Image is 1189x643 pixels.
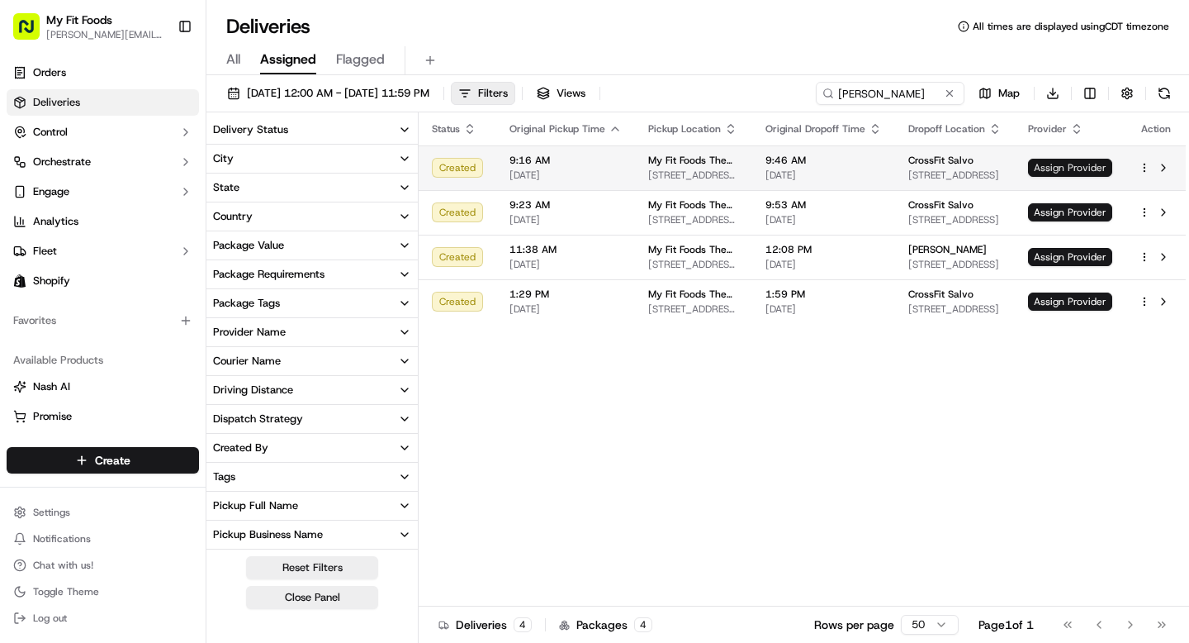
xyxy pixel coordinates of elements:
[51,301,176,314] span: Wisdom [PERSON_NAME]
[908,154,973,167] span: CrossFit Salvo
[765,258,882,271] span: [DATE]
[10,363,133,393] a: 📗Knowledge Base
[509,122,605,136] span: Original Pickup Time
[648,243,739,256] span: My Fit Foods The Highlands
[206,347,418,375] button: Courier Name
[973,20,1169,33] span: All times are displayed using CDT timezone
[33,125,68,140] span: Control
[247,86,429,101] span: [DATE] 12:00 AM - [DATE] 11:59 PM
[908,288,973,301] span: CrossFit Salvo
[206,231,418,260] button: Package Value
[188,301,222,314] span: [DATE]
[35,158,64,188] img: 9188753566659_6852d8bf1fb38e338040_72.png
[529,82,593,105] button: Views
[765,198,882,212] span: 9:53 AM
[33,65,66,80] span: Orders
[648,154,739,167] span: My Fit Foods The Highlands
[206,174,418,202] button: State
[206,405,418,433] button: Dispatch Strategy
[33,244,57,259] span: Fleet
[206,492,418,520] button: Pickup Full Name
[74,158,271,174] div: Start new chat
[213,238,284,253] div: Package Value
[7,374,199,400] button: Nash AI
[816,82,964,105] input: Type to search
[634,617,652,632] div: 4
[46,12,112,28] button: My Fit Foods
[7,580,199,603] button: Toggle Theme
[206,521,418,549] button: Pickup Business Name
[33,506,70,519] span: Settings
[7,307,199,334] div: Favorites
[206,434,418,462] button: Created By
[33,559,93,572] span: Chat with us!
[33,532,91,545] span: Notifications
[765,243,882,256] span: 12:08 PM
[74,174,227,188] div: We're available if you need us!
[7,554,199,577] button: Chat with us!
[226,13,310,40] h1: Deliveries
[213,151,234,166] div: City
[908,243,987,256] span: [PERSON_NAME]
[213,441,268,455] div: Created By
[7,208,199,235] a: Analytics
[908,198,973,212] span: CrossFit Salvo
[7,347,199,374] div: Available Products
[33,585,99,598] span: Toggle Theme
[246,556,378,579] button: Reset Filters
[765,213,882,226] span: [DATE]
[213,296,280,311] div: Package Tags
[213,122,288,137] div: Delivery Status
[51,256,134,269] span: [PERSON_NAME]
[213,498,298,513] div: Pickup Full Name
[46,28,164,41] button: [PERSON_NAME][EMAIL_ADDRESS][DOMAIN_NAME]
[33,214,78,229] span: Analytics
[648,198,739,212] span: My Fit Foods The Highlands
[438,617,532,633] div: Deliveries
[33,369,126,386] span: Knowledge Base
[648,122,721,136] span: Pickup Location
[17,285,43,317] img: Wisdom Oko
[1028,248,1112,266] span: Assign Provider
[7,527,199,550] button: Notifications
[557,86,585,101] span: Views
[432,122,460,136] span: Status
[206,202,418,231] button: Country
[1028,122,1067,136] span: Provider
[765,169,882,182] span: [DATE]
[206,145,418,173] button: City
[179,301,185,314] span: •
[213,354,281,369] div: Courier Name
[908,213,1002,226] span: [STREET_ADDRESS]
[1028,159,1112,177] span: Assign Provider
[648,213,739,226] span: [STREET_ADDRESS][PERSON_NAME]
[765,122,865,136] span: Original Dropoff Time
[281,163,301,183] button: Start new chat
[451,82,515,105] button: Filters
[13,409,192,424] a: Promise
[17,371,30,384] div: 📗
[509,288,622,301] span: 1:29 PM
[17,241,43,267] img: Masood Aslam
[509,302,622,316] span: [DATE]
[213,527,323,542] div: Pickup Business Name
[133,363,272,393] a: 💻API Documentation
[43,107,297,124] input: Got a question? Start typing here...
[156,369,265,386] span: API Documentation
[213,469,235,484] div: Tags
[1028,293,1112,311] span: Assign Provider
[206,116,418,144] button: Delivery Status
[971,82,1027,105] button: Map
[17,66,301,93] p: Welcome 👋
[33,409,72,424] span: Promise
[7,149,199,175] button: Orchestrate
[17,158,46,188] img: 1736555255976-a54dd68f-1ca7-489b-9aae-adbdc363a1c4
[7,607,199,630] button: Log out
[206,318,418,346] button: Provider Name
[509,243,622,256] span: 11:38 AM
[213,180,239,195] div: State
[213,412,303,426] div: Dispatch Strategy
[140,371,153,384] div: 💻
